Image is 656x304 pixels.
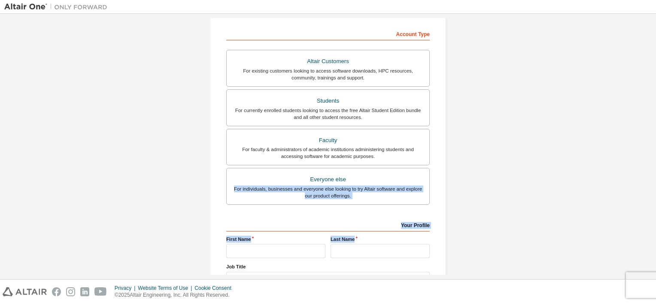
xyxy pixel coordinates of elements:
[115,285,138,292] div: Privacy
[80,287,89,296] img: linkedin.svg
[232,134,424,146] div: Faculty
[66,287,75,296] img: instagram.svg
[232,95,424,107] div: Students
[226,218,430,231] div: Your Profile
[232,67,424,81] div: For existing customers looking to access software downloads, HPC resources, community, trainings ...
[232,173,424,185] div: Everyone else
[232,107,424,121] div: For currently enrolled students looking to access the free Altair Student Edition bundle and all ...
[226,263,430,270] label: Job Title
[194,285,236,292] div: Cookie Consent
[52,287,61,296] img: facebook.svg
[4,3,112,11] img: Altair One
[232,146,424,160] div: For faculty & administrators of academic institutions administering students and accessing softwa...
[115,292,237,299] p: © 2025 Altair Engineering, Inc. All Rights Reserved.
[226,236,325,243] label: First Name
[94,287,107,296] img: youtube.svg
[138,285,194,292] div: Website Terms of Use
[3,287,47,296] img: altair_logo.svg
[226,27,430,40] div: Account Type
[232,185,424,199] div: For individuals, businesses and everyone else looking to try Altair software and explore our prod...
[331,236,430,243] label: Last Name
[232,55,424,67] div: Altair Customers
